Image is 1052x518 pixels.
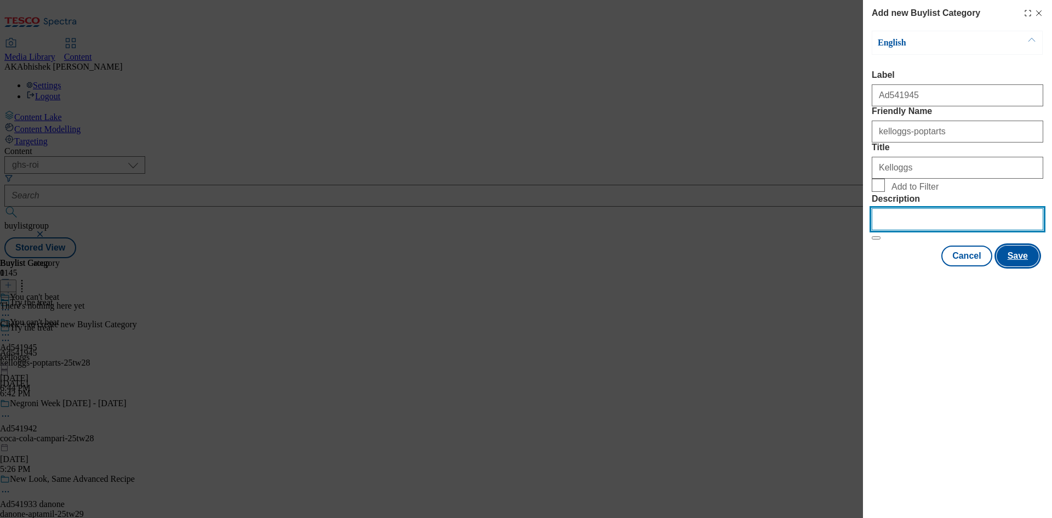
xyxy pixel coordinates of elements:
label: Title [872,143,1043,152]
label: Friendly Name [872,106,1043,116]
p: English [878,37,993,48]
input: Enter Title [872,157,1043,179]
span: Add to Filter [891,182,939,192]
button: Save [997,246,1039,266]
button: Cancel [941,246,992,266]
h4: Add new Buylist Category [872,7,980,20]
input: Enter Friendly Name [872,121,1043,143]
input: Enter Description [872,208,1043,230]
input: Enter Label [872,84,1043,106]
label: Description [872,194,1043,204]
label: Label [872,70,1043,80]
